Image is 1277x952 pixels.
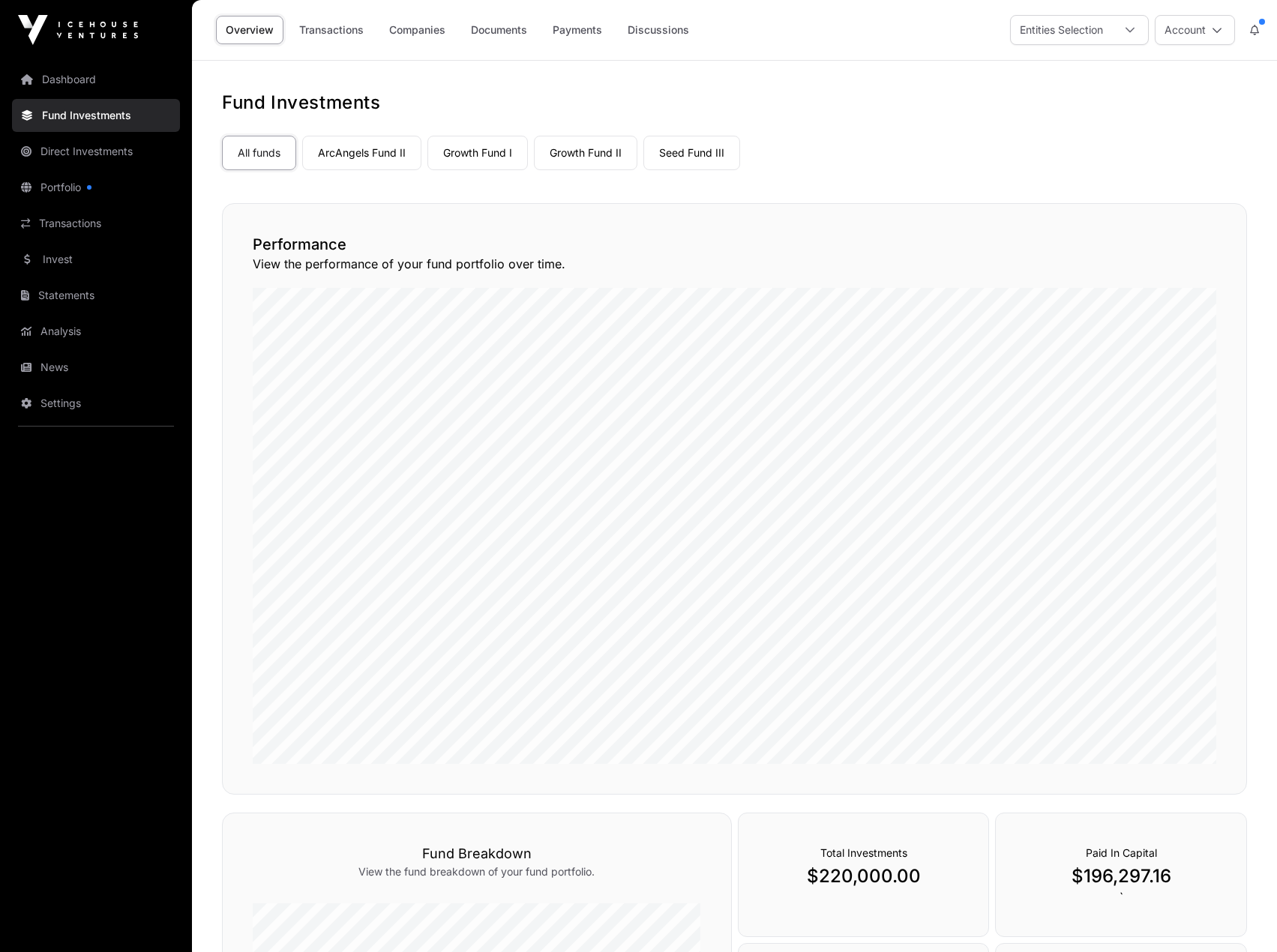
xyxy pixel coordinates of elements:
a: Transactions [289,16,373,44]
a: Fund Investments [12,99,180,132]
p: $196,297.16 [1026,864,1216,888]
a: Analysis [12,315,180,348]
a: Seed Fund III [643,136,740,170]
p: View the fund breakdown of your fund portfolio. [253,864,701,879]
p: View the performance of your fund portfolio over time. [253,255,1216,273]
div: ` [995,813,1247,937]
a: Dashboard [12,63,180,96]
span: Total Investments [820,846,907,859]
div: Entities Selection [1011,16,1112,44]
a: Growth Fund II [534,136,637,170]
a: All funds [222,136,296,170]
a: Statements [12,279,180,312]
a: News [12,351,180,384]
iframe: Chat Widget [1202,880,1277,952]
a: Discussions [618,16,699,44]
h3: Fund Breakdown [253,843,701,864]
button: Account [1155,15,1235,45]
a: Settings [12,387,180,420]
a: Overview [216,16,283,44]
a: Transactions [12,207,180,240]
a: Invest [12,243,180,276]
a: Companies [379,16,455,44]
span: Paid In Capital [1086,846,1157,859]
p: $220,000.00 [769,864,959,888]
a: Payments [543,16,612,44]
h1: Fund Investments [222,91,1247,115]
a: Direct Investments [12,135,180,168]
img: Icehouse Ventures Logo [18,15,138,45]
a: ArcAngels Fund II [302,136,421,170]
h2: Performance [253,234,1216,255]
a: Growth Fund I [427,136,528,170]
a: Documents [461,16,537,44]
a: Portfolio [12,171,180,204]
